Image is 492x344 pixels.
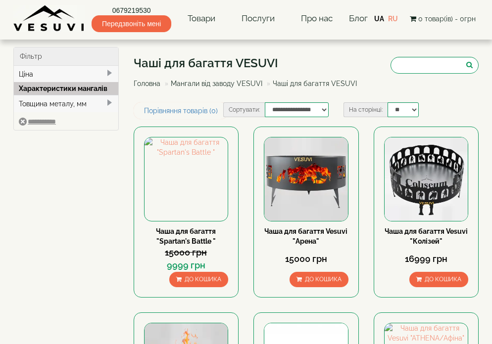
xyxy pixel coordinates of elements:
a: Послуги [232,7,285,30]
span: До кошика [185,276,221,283]
a: Головна [134,80,160,87]
div: 16999 грн [384,253,469,265]
img: Чаша для багаття "Spartan's Battle " [145,137,228,221]
a: Блог [349,13,368,23]
img: Чаша для багаття Vesuvi "Арена" [264,137,348,221]
label: На сторінці: [344,102,388,117]
span: До кошика [425,276,461,283]
div: Товщина металу, мм [14,95,118,112]
a: Мангали від заводу VESUVI [171,80,262,87]
div: 15000 грн [264,253,348,265]
button: До кошика [169,272,228,287]
a: 0679219530 [92,5,171,15]
button: 0 товар(ів) - 0грн [407,13,479,24]
img: Завод VESUVI [13,5,85,32]
button: До кошика [409,272,468,287]
a: Про нас [291,7,343,30]
span: Передзвоніть мені [92,15,171,32]
a: Товари [178,7,225,30]
img: Чаша для багаття Vesuvi "Колізей" [385,137,468,221]
a: RU [388,15,398,23]
li: Чаші для багаття VESUVI [264,79,357,88]
div: 15000 грн [144,246,229,259]
a: Чаша для багаття Vesuvi "Арена" [264,227,347,245]
a: Порівняння товарів (0) [134,102,228,119]
a: Чаша для багаття "Spartan's Battle " [156,227,216,245]
label: Сортувати: [223,102,265,117]
div: Характеристики мангалів [14,82,118,95]
button: До кошика [290,272,348,287]
a: Чаша для багаття Vesuvi "Колізей" [385,227,468,245]
a: UA [374,15,384,23]
div: 9999 грн [144,259,229,272]
span: До кошика [305,276,342,283]
span: 0 товар(ів) - 0грн [418,15,476,23]
div: Фільтр [14,47,118,66]
h1: Чаші для багаття VESUVI [134,57,364,70]
div: Ціна [14,66,118,83]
